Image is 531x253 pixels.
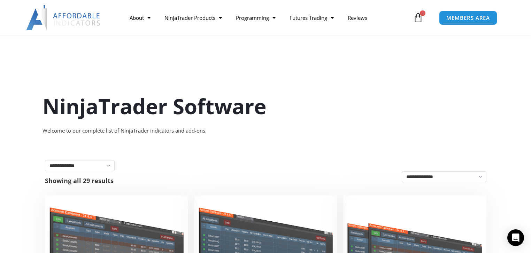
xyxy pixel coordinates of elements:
span: 0 [420,10,425,16]
a: About [123,10,157,26]
div: Welcome to our complete list of NinjaTrader indicators and add-ons. [43,126,488,136]
img: LogoAI | Affordable Indicators – NinjaTrader [26,5,101,30]
div: Open Intercom Messenger [507,229,524,246]
a: 0 [403,8,433,28]
a: Programming [229,10,283,26]
select: Shop order [402,171,486,182]
p: Showing all 29 results [45,177,114,184]
span: MEMBERS AREA [446,15,490,21]
a: MEMBERS AREA [439,11,497,25]
h1: NinjaTrader Software [43,92,488,121]
nav: Menu [123,10,411,26]
a: Reviews [341,10,374,26]
a: Futures Trading [283,10,341,26]
a: NinjaTrader Products [157,10,229,26]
